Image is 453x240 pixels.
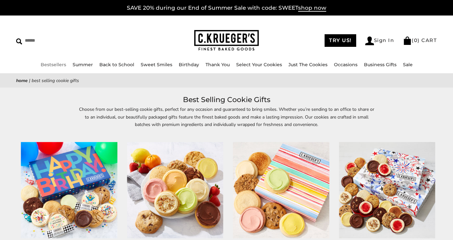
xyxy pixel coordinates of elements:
a: (0) CART [403,37,437,43]
a: Home [16,78,28,84]
a: Sweet Smiles [141,62,172,68]
a: Occasions [334,62,357,68]
nav: breadcrumbs [16,77,437,84]
a: Summer [73,62,93,68]
a: Sale [403,62,413,68]
img: C.KRUEGER'S [194,30,259,51]
img: Birthday Celebration Cookie Gift Boxes - Assorted Cookies [21,142,117,238]
img: Just The Cookies - Summer Assorted Cookies [127,142,223,238]
a: Back to School [99,62,134,68]
a: TRY US! [325,34,356,47]
a: Thank You [206,62,230,68]
img: Search [16,38,22,45]
input: Search [16,36,115,46]
img: Account [365,37,374,45]
span: | [29,78,30,84]
span: shop now [298,5,326,12]
span: 0 [414,37,418,43]
a: Business Gifts [364,62,397,68]
img: Patriotic Cookie Gift Boxes – Assorted Cookies [339,142,435,238]
h1: Best Selling Cookie Gifts [26,94,427,106]
a: Birthday [179,62,199,68]
a: Select Your Cookies [236,62,282,68]
a: Bestsellers [41,62,66,68]
a: Just The Cookies [288,62,327,68]
a: Sign In [365,37,394,45]
a: SAVE 20% during our End of Summer Sale with code: SWEETshop now [127,5,326,12]
img: Summer Stripes Cookie Gift Box - Assorted Cookies [233,142,329,238]
p: Choose from our best-selling cookie gifts, perfect for any occasion and guaranteed to bring smile... [78,106,375,135]
img: Bag [403,37,412,45]
span: Best Selling Cookie Gifts [32,78,79,84]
